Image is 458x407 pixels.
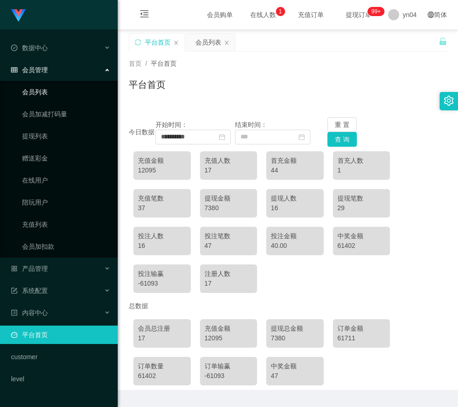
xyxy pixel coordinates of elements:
[138,269,186,279] div: 投注输赢
[11,265,17,272] i: 图标: appstore-o
[338,241,386,251] div: 61402
[22,149,110,167] a: 赠送彩金
[271,156,319,166] div: 首充金额
[22,193,110,212] a: 陪玩用户
[235,121,267,128] span: 结束时间：
[205,194,253,203] div: 提现金额
[11,326,110,344] a: 图标: dashboard平台首页
[271,361,319,371] div: 中奖金额
[298,134,305,140] i: 图标: calendar
[279,7,282,16] p: 1
[271,231,319,241] div: 投注金额
[205,203,253,213] div: 7380
[129,127,155,137] div: 今日数据
[11,310,17,316] i: 图标: profile
[22,105,110,123] a: 会员加减打码量
[224,40,229,46] i: 图标: close
[338,231,386,241] div: 中奖金额
[22,127,110,145] a: 提现列表
[11,67,17,73] i: 图标: table
[195,34,221,51] div: 会员列表
[129,60,142,67] span: 首页
[271,241,319,251] div: 40.00
[138,324,186,333] div: 会员总注册
[138,371,186,381] div: 61402
[219,134,225,140] i: 图标: calendar
[205,279,253,288] div: 17
[173,40,179,46] i: 图标: close
[138,231,186,241] div: 投注人数
[271,333,319,343] div: 7380
[327,117,357,132] button: 重 置
[205,324,253,333] div: 充值金额
[271,166,319,175] div: 44
[11,370,110,388] a: level
[145,34,171,51] div: 平台首页
[138,203,186,213] div: 37
[129,0,160,30] i: 图标: menu-fold
[11,45,17,51] i: 图标: check-circle-o
[138,156,186,166] div: 充值金额
[11,309,48,316] span: 内容中心
[151,60,177,67] span: 平台首页
[271,203,319,213] div: 16
[338,194,386,203] div: 提现笔数
[11,348,110,366] a: customer
[11,287,17,294] i: 图标: form
[444,96,454,106] i: 图标: setting
[205,361,253,371] div: 订单输赢
[11,287,48,294] span: 系统配置
[145,60,147,67] span: /
[129,78,166,92] h1: 平台首页
[138,279,186,288] div: -61093
[271,324,319,333] div: 提现总金额
[205,231,253,241] div: 投注笔数
[205,269,253,279] div: 注册人数
[205,166,253,175] div: 17
[338,166,386,175] div: 1
[338,333,386,343] div: 61711
[11,9,26,22] img: logo.9652507e.png
[341,11,376,18] span: 提现订单
[22,83,110,101] a: 会员列表
[338,203,386,213] div: 29
[205,156,253,166] div: 充值人数
[205,241,253,251] div: 47
[138,361,186,371] div: 订单数量
[135,39,141,46] i: 图标: sync
[367,7,384,16] sup: 269
[205,371,253,381] div: -61093
[327,132,357,147] button: 查 询
[271,194,319,203] div: 提现人数
[276,7,285,16] sup: 1
[155,121,188,128] span: 开始时间：
[205,333,253,343] div: 12095
[293,11,328,18] span: 充值订单
[271,371,319,381] div: 47
[138,166,186,175] div: 12095
[22,237,110,256] a: 会员加扣款
[129,298,447,315] div: 总数据
[246,11,281,18] span: 在线人数
[22,215,110,234] a: 充值列表
[338,156,386,166] div: 首充人数
[138,333,186,343] div: 17
[138,241,186,251] div: 16
[22,171,110,189] a: 在线用户
[138,194,186,203] div: 充值笔数
[11,265,48,272] span: 产品管理
[11,44,48,52] span: 数据中心
[338,324,386,333] div: 订单金额
[11,66,48,74] span: 会员管理
[439,37,447,46] i: 图标: unlock
[428,11,434,18] i: 图标: global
